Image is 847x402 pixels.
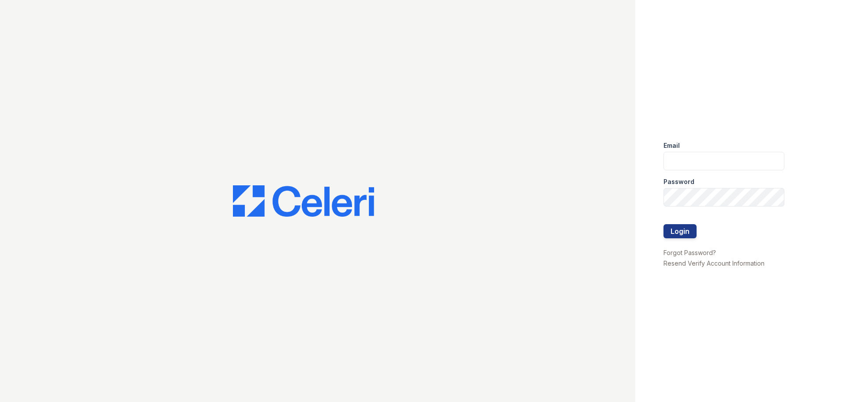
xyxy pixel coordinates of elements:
[663,141,680,150] label: Email
[663,177,694,186] label: Password
[233,185,374,217] img: CE_Logo_Blue-a8612792a0a2168367f1c8372b55b34899dd931a85d93a1a3d3e32e68fde9ad4.png
[663,224,697,238] button: Login
[663,249,716,256] a: Forgot Password?
[663,259,765,267] a: Resend Verify Account Information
